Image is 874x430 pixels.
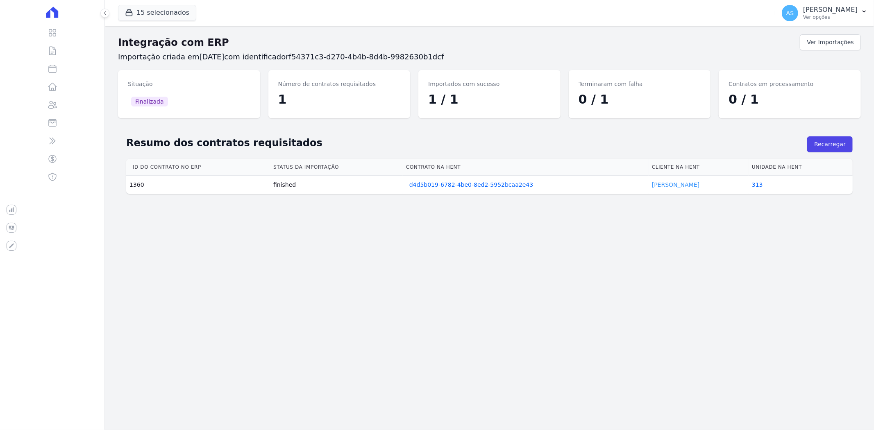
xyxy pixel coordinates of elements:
[409,181,533,189] a: d4d5b019-6782-4be0-8ed2-5952bcaa2e43
[652,181,699,188] a: [PERSON_NAME]
[270,159,403,176] th: Status da importação
[729,90,851,109] dd: 0 / 1
[649,159,749,176] th: Cliente na Hent
[118,35,800,50] h2: Integração com ERP
[278,80,401,88] dt: Número de contratos requisitados
[270,176,403,194] td: finished
[807,136,853,152] button: Recarregar
[126,136,807,150] h2: Resumo dos contratos requisitados
[729,80,851,88] dt: Contratos em processamento
[786,10,794,16] span: AS
[118,5,196,20] button: 15 selecionados
[579,90,701,109] dd: 0 / 1
[579,80,701,88] dt: Terminaram com falha
[428,80,551,88] dt: Importados com sucesso
[126,176,270,194] td: 1360
[803,14,858,20] p: Ver opções
[278,90,401,109] dd: 1
[428,90,551,109] dd: 1 / 1
[775,2,874,25] button: AS [PERSON_NAME] Ver opções
[752,181,763,188] a: 313
[403,159,649,176] th: Contrato na Hent
[749,159,853,176] th: Unidade na Hent
[118,52,861,62] h3: Importação criada em com identificador
[131,97,168,106] span: Finalizada
[803,6,858,14] p: [PERSON_NAME]
[128,80,250,88] dt: Situação
[200,52,225,61] span: [DATE]
[126,159,270,176] th: Id do contrato no ERP
[800,34,861,50] a: Ver Importações
[289,52,444,61] span: f54371c3-d270-4b4b-8d4b-9982630b1dcf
